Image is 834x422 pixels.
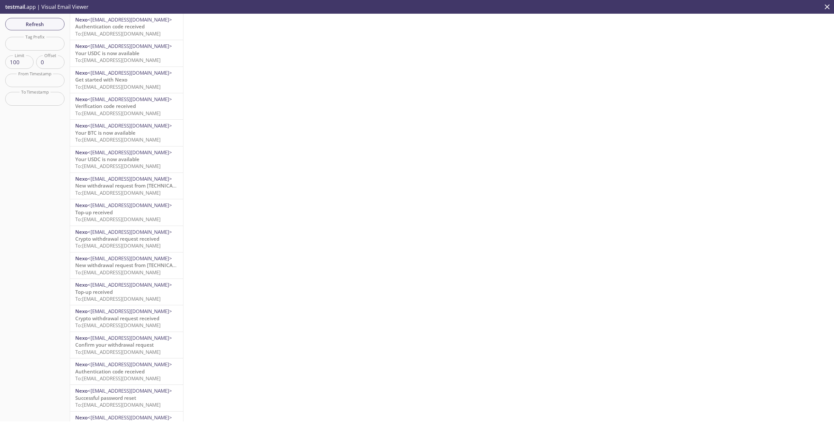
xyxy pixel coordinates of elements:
[70,199,183,225] div: Nexo<[EMAIL_ADDRESS][DOMAIN_NAME]>Top-up receivedTo:[EMAIL_ADDRESS][DOMAIN_NAME]
[88,255,172,262] span: <[EMAIL_ADDRESS][DOMAIN_NAME]>
[88,175,172,182] span: <[EMAIL_ADDRESS][DOMAIN_NAME]>
[75,361,88,368] span: Nexo
[75,335,88,341] span: Nexo
[75,262,238,268] span: New withdrawal request from [TECHNICAL_ID] - [DATE] 10:08:04 (CET)
[75,289,113,295] span: Top-up received
[75,308,88,314] span: Nexo
[75,235,159,242] span: Crypto withdrawal request received
[75,216,161,222] span: To: [EMAIL_ADDRESS][DOMAIN_NAME]
[5,3,25,10] span: testmail
[75,341,154,348] span: Confirm your withdrawal request
[75,375,161,382] span: To: [EMAIL_ADDRESS][DOMAIN_NAME]
[10,20,59,28] span: Refresh
[70,358,183,384] div: Nexo<[EMAIL_ADDRESS][DOMAIN_NAME]>Authentication code receivedTo:[EMAIL_ADDRESS][DOMAIN_NAME]
[75,122,88,129] span: Nexo
[88,122,172,129] span: <[EMAIL_ADDRESS][DOMAIN_NAME]>
[75,83,161,90] span: To: [EMAIL_ADDRESS][DOMAIN_NAME]
[88,69,172,76] span: <[EMAIL_ADDRESS][DOMAIN_NAME]>
[70,332,183,358] div: Nexo<[EMAIL_ADDRESS][DOMAIN_NAME]>Confirm your withdrawal requestTo:[EMAIL_ADDRESS][DOMAIN_NAME]
[70,226,183,252] div: Nexo<[EMAIL_ADDRESS][DOMAIN_NAME]>Crypto withdrawal request receivedTo:[EMAIL_ADDRESS][DOMAIN_NAME]
[75,401,161,408] span: To: [EMAIL_ADDRESS][DOMAIN_NAME]
[5,18,65,30] button: Refresh
[75,315,159,322] span: Crypto withdrawal request received
[75,189,161,196] span: To: [EMAIL_ADDRESS][DOMAIN_NAME]
[70,146,183,173] div: Nexo<[EMAIL_ADDRESS][DOMAIN_NAME]>Your USDC is now availableTo:[EMAIL_ADDRESS][DOMAIN_NAME]
[70,385,183,411] div: Nexo<[EMAIL_ADDRESS][DOMAIN_NAME]>Successful password resetTo:[EMAIL_ADDRESS][DOMAIN_NAME]
[75,103,136,109] span: Verification code received
[75,368,145,375] span: Authentication code received
[75,349,161,355] span: To: [EMAIL_ADDRESS][DOMAIN_NAME]
[88,202,172,208] span: <[EMAIL_ADDRESS][DOMAIN_NAME]>
[88,335,172,341] span: <[EMAIL_ADDRESS][DOMAIN_NAME]>
[70,173,183,199] div: Nexo<[EMAIL_ADDRESS][DOMAIN_NAME]>New withdrawal request from [TECHNICAL_ID] - [DATE] 10:09:59 (C...
[70,252,183,279] div: Nexo<[EMAIL_ADDRESS][DOMAIN_NAME]>New withdrawal request from [TECHNICAL_ID] - [DATE] 10:08:04 (C...
[75,295,161,302] span: To: [EMAIL_ADDRESS][DOMAIN_NAME]
[75,57,161,63] span: To: [EMAIL_ADDRESS][DOMAIN_NAME]
[70,120,183,146] div: Nexo<[EMAIL_ADDRESS][DOMAIN_NAME]>Your BTC is now availableTo:[EMAIL_ADDRESS][DOMAIN_NAME]
[88,308,172,314] span: <[EMAIL_ADDRESS][DOMAIN_NAME]>
[88,149,172,156] span: <[EMAIL_ADDRESS][DOMAIN_NAME]>
[88,96,172,102] span: <[EMAIL_ADDRESS][DOMAIN_NAME]>
[75,156,139,162] span: Your USDC is now available
[88,361,172,368] span: <[EMAIL_ADDRESS][DOMAIN_NAME]>
[75,136,161,143] span: To: [EMAIL_ADDRESS][DOMAIN_NAME]
[88,414,172,421] span: <[EMAIL_ADDRESS][DOMAIN_NAME]>
[75,50,139,56] span: Your USDC is now available
[75,43,88,49] span: Nexo
[88,16,172,23] span: <[EMAIL_ADDRESS][DOMAIN_NAME]>
[75,175,88,182] span: Nexo
[75,395,136,401] span: Successful password reset
[70,279,183,305] div: Nexo<[EMAIL_ADDRESS][DOMAIN_NAME]>Top-up receivedTo:[EMAIL_ADDRESS][DOMAIN_NAME]
[70,40,183,66] div: Nexo<[EMAIL_ADDRESS][DOMAIN_NAME]>Your USDC is now availableTo:[EMAIL_ADDRESS][DOMAIN_NAME]
[75,255,88,262] span: Nexo
[75,229,88,235] span: Nexo
[75,414,88,421] span: Nexo
[70,93,183,119] div: Nexo<[EMAIL_ADDRESS][DOMAIN_NAME]>Verification code receivedTo:[EMAIL_ADDRESS][DOMAIN_NAME]
[88,387,172,394] span: <[EMAIL_ADDRESS][DOMAIN_NAME]>
[75,30,161,37] span: To: [EMAIL_ADDRESS][DOMAIN_NAME]
[75,96,88,102] span: Nexo
[75,76,127,83] span: Get started with Nexo
[75,202,88,208] span: Nexo
[88,229,172,235] span: <[EMAIL_ADDRESS][DOMAIN_NAME]>
[75,16,88,23] span: Nexo
[75,281,88,288] span: Nexo
[70,305,183,331] div: Nexo<[EMAIL_ADDRESS][DOMAIN_NAME]>Crypto withdrawal request receivedTo:[EMAIL_ADDRESS][DOMAIN_NAME]
[88,43,172,49] span: <[EMAIL_ADDRESS][DOMAIN_NAME]>
[75,322,161,328] span: To: [EMAIL_ADDRESS][DOMAIN_NAME]
[75,23,145,30] span: Authentication code received
[75,149,88,156] span: Nexo
[75,209,113,216] span: Top-up received
[70,67,183,93] div: Nexo<[EMAIL_ADDRESS][DOMAIN_NAME]>Get started with NexoTo:[EMAIL_ADDRESS][DOMAIN_NAME]
[75,110,161,116] span: To: [EMAIL_ADDRESS][DOMAIN_NAME]
[75,69,88,76] span: Nexo
[70,14,183,40] div: Nexo<[EMAIL_ADDRESS][DOMAIN_NAME]>Authentication code receivedTo:[EMAIL_ADDRESS][DOMAIN_NAME]
[75,129,136,136] span: Your BTC is now available
[75,387,88,394] span: Nexo
[75,242,161,249] span: To: [EMAIL_ADDRESS][DOMAIN_NAME]
[75,182,238,189] span: New withdrawal request from [TECHNICAL_ID] - [DATE] 10:09:59 (CET)
[75,269,161,276] span: To: [EMAIL_ADDRESS][DOMAIN_NAME]
[88,281,172,288] span: <[EMAIL_ADDRESS][DOMAIN_NAME]>
[75,163,161,169] span: To: [EMAIL_ADDRESS][DOMAIN_NAME]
